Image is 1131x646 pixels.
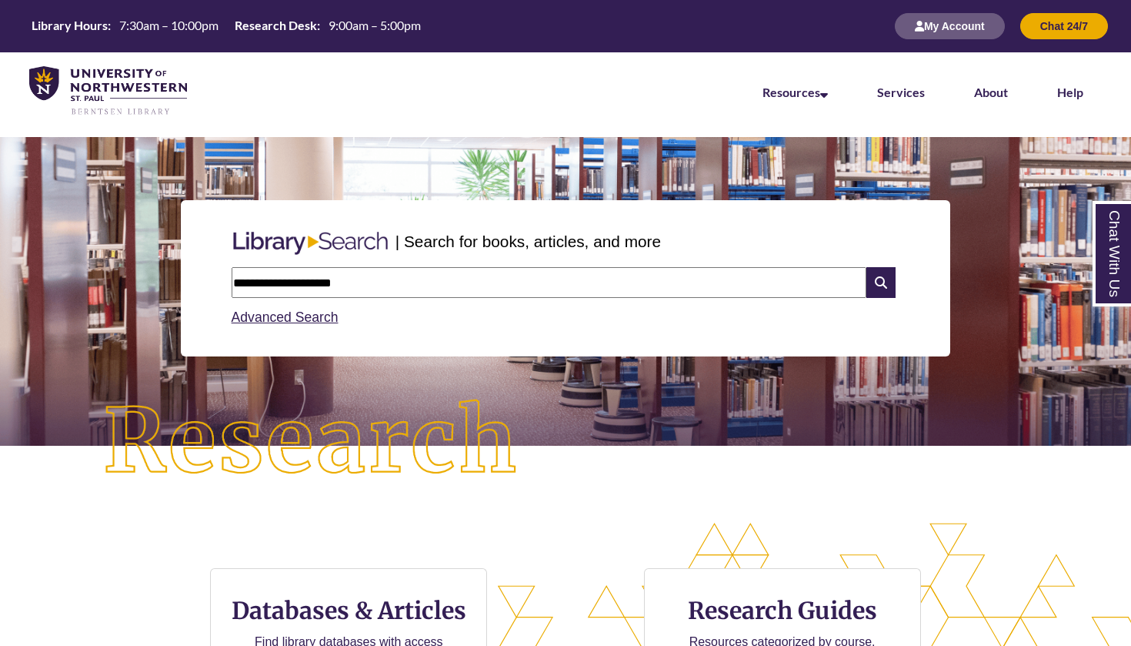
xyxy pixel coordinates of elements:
a: Help [1057,85,1083,99]
a: About [974,85,1008,99]
span: 9:00am – 5:00pm [329,18,421,32]
p: | Search for books, articles, and more [395,229,661,253]
a: Chat 24/7 [1020,19,1108,32]
img: Research [57,353,566,531]
button: My Account [895,13,1005,39]
span: 7:30am – 10:00pm [119,18,219,32]
i: Search [866,267,896,298]
table: Hours Today [25,17,427,34]
th: Library Hours: [25,17,113,34]
a: Hours Today [25,17,427,35]
h3: Research Guides [657,596,908,625]
a: Resources [762,85,828,99]
th: Research Desk: [229,17,322,34]
img: Libary Search [225,226,395,261]
h3: Databases & Articles [223,596,474,625]
img: UNWSP Library Logo [29,66,187,116]
a: Services [877,85,925,99]
a: Advanced Search [232,310,339,325]
button: Chat 24/7 [1020,13,1108,39]
a: My Account [895,19,1005,32]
